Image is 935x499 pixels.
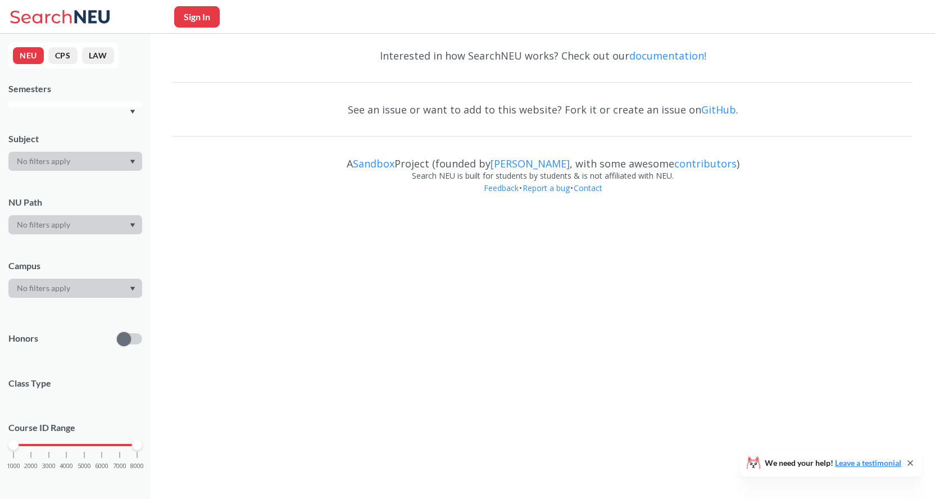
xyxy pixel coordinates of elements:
[113,463,126,469] span: 7000
[8,421,142,434] p: Course ID Range
[130,287,135,291] svg: Dropdown arrow
[835,458,901,468] a: Leave a testimonial
[491,157,570,170] a: [PERSON_NAME]
[765,459,901,467] span: We need your help!
[173,39,913,72] div: Interested in how SearchNEU works? Check out our
[573,183,603,193] a: Contact
[173,93,913,126] div: See an issue or want to add to this website? Fork it or create an issue on .
[130,223,135,228] svg: Dropdown arrow
[522,183,570,193] a: Report a bug
[629,49,706,62] a: documentation!
[60,463,73,469] span: 4000
[8,152,142,171] div: Dropdown arrow
[95,463,108,469] span: 6000
[8,83,142,95] div: Semesters
[24,463,38,469] span: 2000
[48,47,78,64] button: CPS
[674,157,737,170] a: contributors
[8,133,142,145] div: Subject
[353,157,394,170] a: Sandbox
[8,260,142,272] div: Campus
[8,332,38,345] p: Honors
[130,110,135,114] svg: Dropdown arrow
[173,182,913,211] div: • •
[174,6,220,28] button: Sign In
[130,160,135,164] svg: Dropdown arrow
[8,215,142,234] div: Dropdown arrow
[8,196,142,208] div: NU Path
[483,183,519,193] a: Feedback
[701,103,736,116] a: GitHub
[42,463,56,469] span: 3000
[82,47,114,64] button: LAW
[78,463,91,469] span: 5000
[8,377,142,389] span: Class Type
[173,147,913,170] div: A Project (founded by , with some awesome )
[173,170,913,182] div: Search NEU is built for students by students & is not affiliated with NEU.
[7,463,20,469] span: 1000
[13,47,44,64] button: NEU
[8,279,142,298] div: Dropdown arrow
[130,463,144,469] span: 8000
